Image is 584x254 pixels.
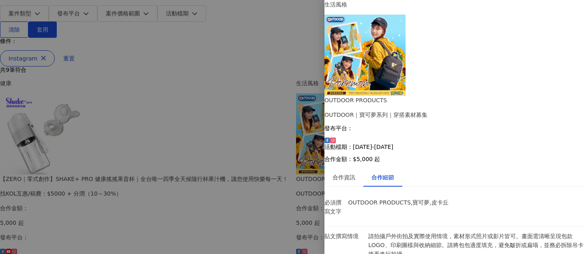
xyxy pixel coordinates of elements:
div: 合作資訊 [333,173,355,182]
p: 合作金額： $5,000 起 [324,156,584,162]
p: 活動檔期：[DATE]-[DATE] [324,144,584,150]
div: OUTDOOR｜寶可夢系列｜穿搭素材募集 [324,110,584,119]
div: 合作細節 [371,173,394,182]
p: 貼文撰寫情境 [324,232,364,241]
p: OUTDOOR PRODUCTS,寶可夢,皮卡丘 [348,198,463,207]
p: 發布平台： [324,125,584,131]
p: 必須撰寫文字 [324,198,344,216]
div: OUTDOOR PRODUCTS [324,96,584,105]
img: 【OUTDOOR】寶可夢系列 [324,15,406,96]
